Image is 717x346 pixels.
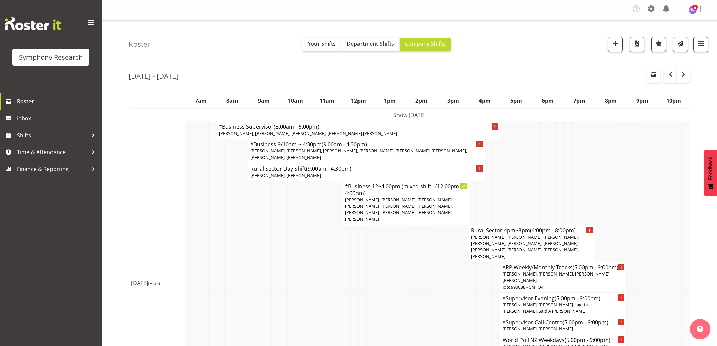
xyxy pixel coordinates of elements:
th: 4pm [469,93,500,109]
div: Symphony Research [19,52,83,62]
img: hitesh-makan1261.jpg [689,6,697,14]
span: [PERSON_NAME], [PERSON_NAME], [PERSON_NAME], [PERSON_NAME], [PERSON_NAME], [PERSON_NAME], [PERSON... [345,197,453,222]
span: (4:00pm - 8:00pm) [530,227,576,234]
h4: *Supervisor Call Centre [503,319,624,326]
h4: *Business Supervisor [219,123,498,130]
span: (5:00pm - 9:00pm) [562,319,608,326]
span: [PERSON_NAME], [PERSON_NAME] [503,326,573,332]
h4: *Supervisor Evening [503,295,624,302]
button: Department Shifts [341,38,400,51]
th: 10pm [658,93,690,109]
h4: *RP Weekly/Monthly Tracks [503,264,624,271]
span: (9:00am - 4:30pm) [306,165,351,172]
span: (Hide) [148,280,160,286]
h4: Roster [129,40,150,48]
h4: Rural Sector 4pm~8pm [471,227,593,234]
span: Roster [17,96,98,106]
span: [PERSON_NAME], [PERSON_NAME], [PERSON_NAME], [PERSON_NAME], [PERSON_NAME], [PERSON_NAME], [PERSON... [250,148,467,160]
h4: *Business 9/10am ~ 4:30pm [250,141,483,148]
span: (12:00pm - 4:00pm) [345,183,462,197]
span: [PERSON_NAME], [PERSON_NAME], [PERSON_NAME], [PERSON_NAME] [503,271,610,283]
span: Feedback [708,157,714,180]
button: Download a PDF of the roster according to the set date range. [630,37,644,52]
span: Company Shifts [405,40,446,47]
th: 8am [217,93,248,109]
th: 12pm [343,93,374,109]
button: Feedback - Show survey [704,150,717,196]
span: Department Shifts [347,40,394,47]
button: Highlight an important date within the roster. [651,37,666,52]
span: [PERSON_NAME], [PERSON_NAME], [PERSON_NAME], [PERSON_NAME] [PERSON_NAME] [219,130,397,136]
th: 1pm [374,93,406,109]
th: 5pm [500,93,532,109]
th: 9am [248,93,280,109]
span: [PERSON_NAME], [PERSON_NAME], [PERSON_NAME], [PERSON_NAME], [PERSON_NAME], [PERSON_NAME], [PERSON... [471,234,579,260]
img: Rosterit website logo [5,17,61,30]
span: Your Shifts [308,40,336,47]
th: 7pm [564,93,595,109]
h4: Rural Sector Day Shift [250,165,483,172]
button: Company Shifts [400,38,451,51]
th: 6pm [532,93,564,109]
span: Time & Attendance [17,147,88,157]
h4: World Poll NZ Weekdays [503,337,624,343]
th: 3pm [437,93,469,109]
button: Send a list of all shifts for the selected filtered period to all rostered employees. [673,37,688,52]
th: 9pm [627,93,658,109]
th: 2pm [406,93,437,109]
span: Finance & Reporting [17,164,88,174]
span: (8:00am - 5:00pm) [274,123,319,130]
td: Show [DATE] [129,108,690,121]
button: Select a specific date within the roster. [647,69,660,83]
button: Your Shifts [302,38,341,51]
img: help-xxl-2.png [697,326,703,332]
th: 8pm [595,93,627,109]
span: (5:00pm - 9:00pm) [573,264,618,271]
span: (9:00am - 4:30pm) [322,141,367,148]
h4: *Business 12~4:00pm (mixed shift... [345,183,467,197]
button: Add a new shift [608,37,623,52]
p: Job: 990638 - CMI Q4 [503,284,624,290]
button: Filter Shifts [693,37,708,52]
th: 11am [311,93,343,109]
span: Shifts [17,130,88,140]
h2: [DATE] - [DATE] [129,72,179,80]
span: Inbox [17,113,98,123]
span: (5:00pm - 9:00pm) [565,336,610,344]
th: 7am [185,93,217,109]
th: 10am [280,93,311,109]
span: (5:00pm - 9:00pm) [555,294,600,302]
span: [PERSON_NAME], [PERSON_NAME]-Lagatule, [PERSON_NAME], Said A [PERSON_NAME] [503,302,593,314]
span: [PERSON_NAME], [PERSON_NAME] [250,172,321,178]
